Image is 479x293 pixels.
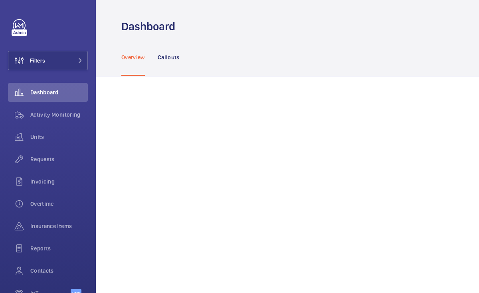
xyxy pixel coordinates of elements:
[158,53,180,61] p: Callouts
[8,51,88,70] button: Filters
[30,178,88,186] span: Invoicing
[30,111,88,119] span: Activity Monitoring
[30,133,88,141] span: Units
[30,88,88,96] span: Dashboard
[30,200,88,208] span: Overtime
[121,19,180,34] h1: Dashboard
[30,267,88,275] span: Contacts
[121,53,145,61] p: Overview
[30,155,88,163] span: Requests
[30,244,88,252] span: Reports
[30,222,88,230] span: Insurance items
[30,57,45,64] span: Filters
